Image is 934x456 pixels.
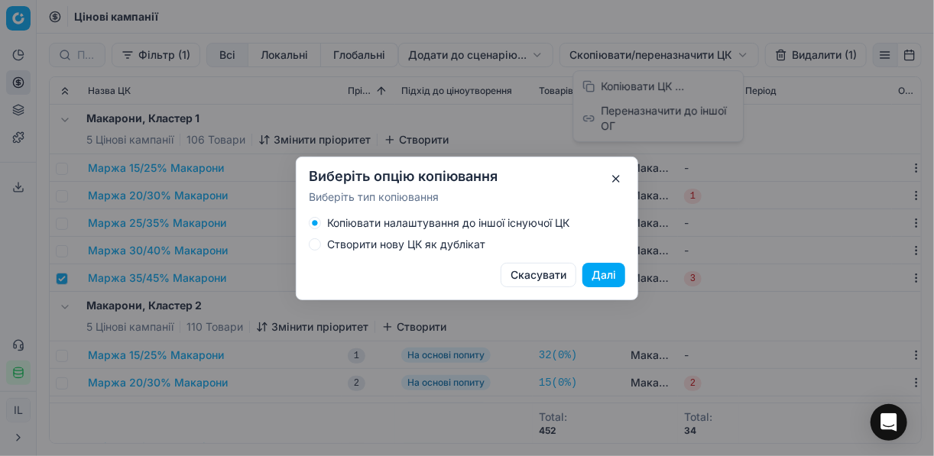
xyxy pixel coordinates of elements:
label: Створити нову ЦК як дублікат [327,239,485,250]
label: Копіювати налаштування до іншої існуючої ЦК [327,218,569,228]
p: Виберіть тип копіювання [309,189,625,205]
button: Скасувати [501,263,576,287]
button: Далі [582,263,625,287]
h2: Виберіть опцію копіювання [309,170,625,183]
